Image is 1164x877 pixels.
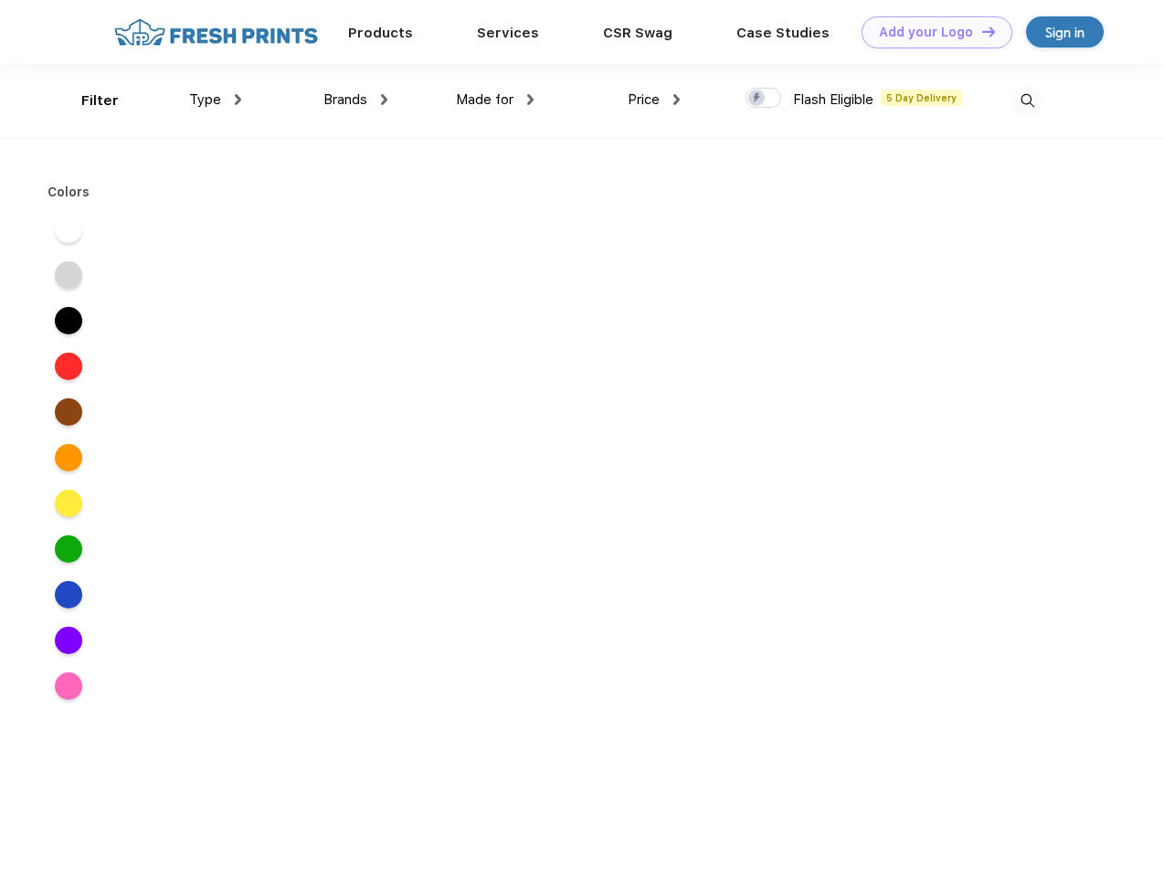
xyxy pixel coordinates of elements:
div: Sign in [1045,22,1085,43]
img: dropdown.png [235,94,241,105]
img: dropdown.png [381,94,387,105]
img: dropdown.png [527,94,534,105]
span: Type [189,91,221,108]
a: Products [348,25,413,41]
div: Add your Logo [879,25,973,40]
span: 5 Day Delivery [881,90,962,106]
img: fo%20logo%202.webp [109,16,323,48]
span: Price [628,91,660,108]
a: Sign in [1026,16,1104,48]
span: Made for [456,91,513,108]
span: Flash Eligible [793,91,873,108]
span: Brands [323,91,367,108]
img: desktop_search.svg [1012,86,1042,116]
div: Filter [81,90,119,111]
div: Colors [34,183,104,202]
img: DT [982,26,995,37]
img: dropdown.png [673,94,680,105]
